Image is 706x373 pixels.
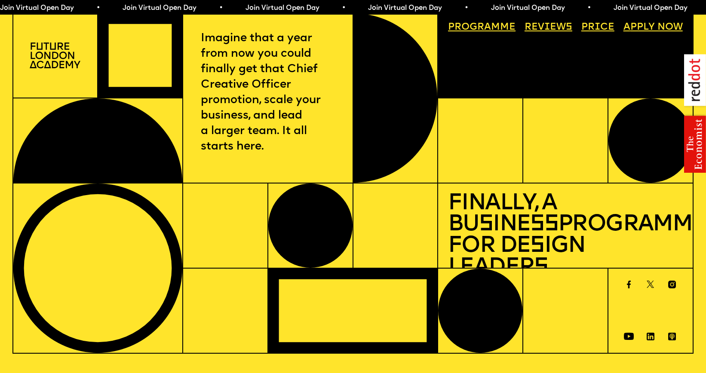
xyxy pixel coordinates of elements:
[479,214,493,236] span: s
[201,31,335,155] p: Imagine that a year from now you could finally get that Chief Creative Officer promotion, scale y...
[618,18,688,37] a: Apply now
[530,214,558,236] span: ss
[520,18,577,37] a: Reviews
[464,5,468,12] span: •
[623,22,630,32] span: A
[448,193,683,279] h1: Finally, a Bu ine Programme for De ign Leader
[587,5,591,12] span: •
[576,18,619,37] a: Price
[534,257,548,279] span: s
[530,235,544,257] span: s
[96,5,100,12] span: •
[342,5,346,12] span: •
[443,18,521,37] a: Programme
[484,22,491,32] span: a
[219,5,223,12] span: •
